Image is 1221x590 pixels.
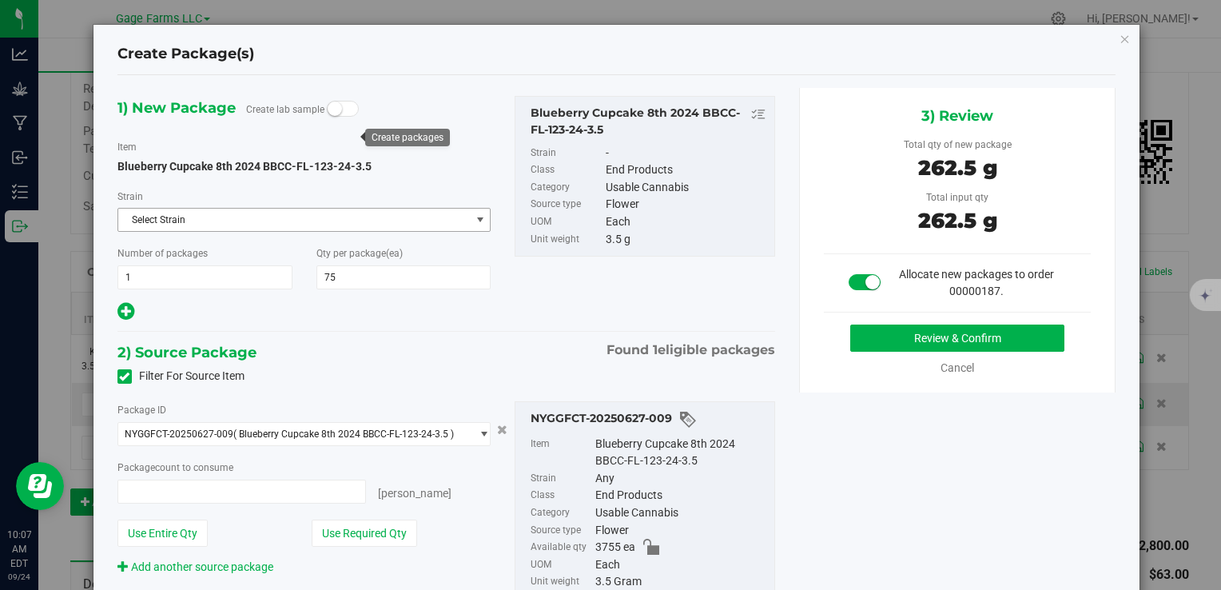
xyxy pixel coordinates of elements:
[117,189,143,204] label: Strain
[606,161,766,179] div: End Products
[607,341,775,360] span: Found eligible packages
[117,96,236,120] span: 1) New Package
[531,410,766,429] div: NYGGFCT-20250627-009
[595,504,766,522] div: Usable Cannabis
[899,268,1054,297] span: Allocate new packages to order 00000187.
[531,231,603,249] label: Unit weight
[595,539,635,556] span: 3755 ea
[125,429,233,440] span: NYGGFCT-20250627-009
[606,213,766,231] div: Each
[117,44,254,65] h4: Create Package(s)
[246,98,324,122] label: Create lab sample
[595,556,766,574] div: Each
[117,462,233,473] span: Package to consume
[117,405,166,416] span: Package ID
[317,266,491,289] input: 75
[531,556,591,574] label: UOM
[16,462,64,510] iframe: Resource center
[531,470,591,488] label: Strain
[653,342,658,357] span: 1
[233,429,454,440] span: ( Blueberry Cupcake 8th 2024 BBCC-FL-123-24-3.5 )
[531,487,591,504] label: Class
[386,248,403,259] span: (ea)
[918,208,997,233] span: 262.5 g
[117,560,273,573] a: Add another source package
[921,104,993,128] span: 3) Review
[918,155,997,181] span: 262.5 g
[531,105,766,138] div: Blueberry Cupcake 8th 2024 BBCC-FL-123-24-3.5
[595,487,766,504] div: End Products
[531,436,591,470] label: Item
[531,522,591,540] label: Source type
[606,145,766,162] div: -
[606,196,766,213] div: Flower
[904,139,1012,150] span: Total qty of new package
[378,487,451,500] span: [PERSON_NAME]
[117,140,137,154] label: Item
[118,266,292,289] input: 1
[531,504,591,522] label: Category
[941,361,974,374] a: Cancel
[531,161,603,179] label: Class
[117,160,372,173] span: Blueberry Cupcake 8th 2024 BBCC-FL-123-24-3.5
[606,231,766,249] div: 3.5 g
[372,132,443,143] div: Create packages
[531,213,603,231] label: UOM
[531,179,603,197] label: Category
[117,308,134,321] span: Add new output
[595,470,766,488] div: Any
[595,436,766,470] div: Blueberry Cupcake 8th 2024 BBCC-FL-123-24-3.5
[531,539,591,556] label: Available qty
[117,520,208,547] button: Use Entire Qty
[155,462,180,473] span: count
[117,341,257,365] span: 2) Source Package
[531,196,603,213] label: Source type
[117,248,208,259] span: Number of packages
[926,192,988,203] span: Total input qty
[595,522,766,540] div: Flower
[850,325,1064,352] button: Review & Confirm
[316,248,403,259] span: Qty per package
[117,368,245,385] label: Filter For Source Item
[531,145,603,162] label: Strain
[492,418,512,441] button: Cancel button
[312,520,417,547] button: Use Required Qty
[606,179,766,197] div: Usable Cannabis
[470,209,490,231] span: select
[118,209,471,231] span: Select Strain
[470,423,490,445] span: select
